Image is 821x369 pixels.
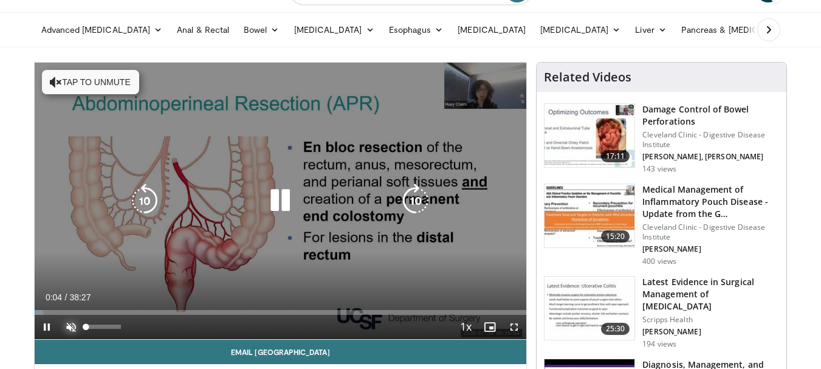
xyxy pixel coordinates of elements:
[65,292,67,302] span: /
[59,315,83,339] button: Unmute
[642,315,779,325] p: Scripps Health
[69,292,91,302] span: 38:27
[601,230,630,243] span: 15:20
[642,152,779,162] p: [PERSON_NAME], [PERSON_NAME]
[642,244,779,254] p: [PERSON_NAME]
[42,70,139,94] button: Tap to unmute
[35,340,527,364] a: Email [GEOGRAPHIC_DATA]
[287,18,382,42] a: [MEDICAL_DATA]
[544,276,779,349] a: 25:30 Latest Evidence in Surgical Management of [MEDICAL_DATA] Scripps Health [PERSON_NAME] 194 v...
[544,70,631,84] h4: Related Videos
[674,18,816,42] a: Pancreas & [MEDICAL_DATA]
[628,18,673,42] a: Liver
[642,103,779,128] h3: Damage Control of Bowel Perforations
[86,325,121,329] div: Volume Level
[642,339,676,349] p: 194 views
[642,222,779,242] p: Cleveland Clinic - Digestive Disease Institute
[382,18,451,42] a: Esophagus
[35,310,527,315] div: Progress Bar
[502,315,526,339] button: Fullscreen
[642,164,676,174] p: 143 views
[642,130,779,150] p: Cleveland Clinic - Digestive Disease Institute
[35,315,59,339] button: Pause
[544,103,779,174] a: 17:11 Damage Control of Bowel Perforations Cleveland Clinic - Digestive Disease Institute [PERSON...
[34,18,170,42] a: Advanced [MEDICAL_DATA]
[642,184,779,220] h3: Medical Management of Inflammatory Pouch Disease - Update from the G…
[642,276,779,312] h3: Latest Evidence in Surgical Management of [MEDICAL_DATA]
[478,315,502,339] button: Enable picture-in-picture mode
[601,323,630,335] span: 25:30
[35,63,527,340] video-js: Video Player
[544,277,634,340] img: 759caa8f-51be-49e1-b99b-4c218df472f1.150x105_q85_crop-smart_upscale.jpg
[450,18,533,42] a: [MEDICAL_DATA]
[453,315,478,339] button: Playback Rate
[642,327,779,337] p: [PERSON_NAME]
[544,184,779,266] a: 15:20 Medical Management of Inflammatory Pouch Disease - Update from the G… Cleveland Clinic - Di...
[601,150,630,162] span: 17:11
[544,104,634,167] img: 84ad4d88-1369-491d-9ea2-a1bba70c4e36.150x105_q85_crop-smart_upscale.jpg
[544,184,634,247] img: 9563fa7c-1501-4542-9566-b82c8a86e130.150x105_q85_crop-smart_upscale.jpg
[170,18,236,42] a: Anal & Rectal
[533,18,628,42] a: [MEDICAL_DATA]
[236,18,286,42] a: Bowel
[46,292,62,302] span: 0:04
[642,257,676,266] p: 400 views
